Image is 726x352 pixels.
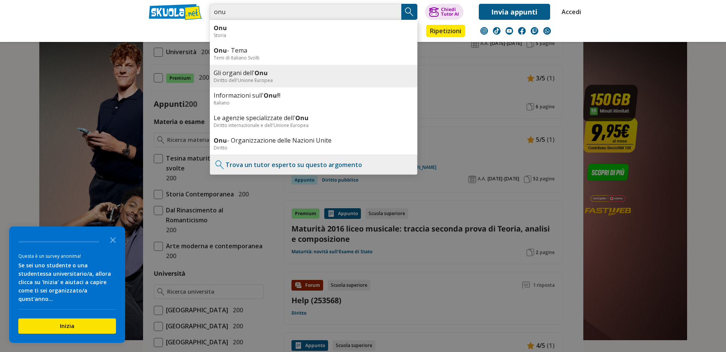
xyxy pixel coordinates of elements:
button: Close the survey [105,232,121,247]
img: twitch [531,27,538,35]
div: Questa è un survey anonima! [18,252,116,260]
div: Diritto [214,145,414,151]
b: Onu [214,136,227,145]
a: Onu [214,24,414,32]
a: Invia appunti [479,4,550,20]
a: Gli organi dell'Onu [214,69,414,77]
b: Onu [295,114,309,122]
img: youtube [505,27,513,35]
input: Cerca appunti, riassunti o versioni [210,4,401,20]
div: Diritto internazionale e dell'Unione Europea [214,122,414,129]
a: Le agenzie specializzate dell'Onu [214,114,414,122]
a: Onu- Tema [214,46,414,55]
div: Italiano [214,100,414,106]
img: Cerca appunti, riassunti o versioni [404,6,415,18]
div: Se sei uno studente o una studentessa universitario/a, allora clicca su 'Inizia' e aiutaci a capi... [18,261,116,303]
button: Search Button [401,4,417,20]
a: Accedi [562,4,578,20]
b: Onu [214,46,227,55]
a: Onu- Organizzazione delle Nazioni Unite [214,136,414,145]
b: Onu [214,24,227,32]
a: Appunti [208,25,242,39]
div: Survey [9,227,125,343]
img: tiktok [493,27,501,35]
a: Trova un tutor esperto su questo argomento [225,161,362,169]
div: Diritto dell'Unione Europea [214,77,414,84]
div: Temi di Italiano Svolti [214,55,414,61]
img: facebook [518,27,526,35]
button: ChiediTutor AI [425,4,464,20]
div: Storia [214,32,414,39]
div: Chiedi Tutor AI [441,7,459,16]
a: Informazioni sull'Onu!!! [214,91,414,100]
b: Onu [254,69,268,77]
img: instagram [480,27,488,35]
img: Trova un tutor esperto [214,159,225,170]
button: Inizia [18,318,116,334]
a: Ripetizioni [426,25,465,37]
img: WhatsApp [543,27,551,35]
b: Onu [264,91,277,100]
